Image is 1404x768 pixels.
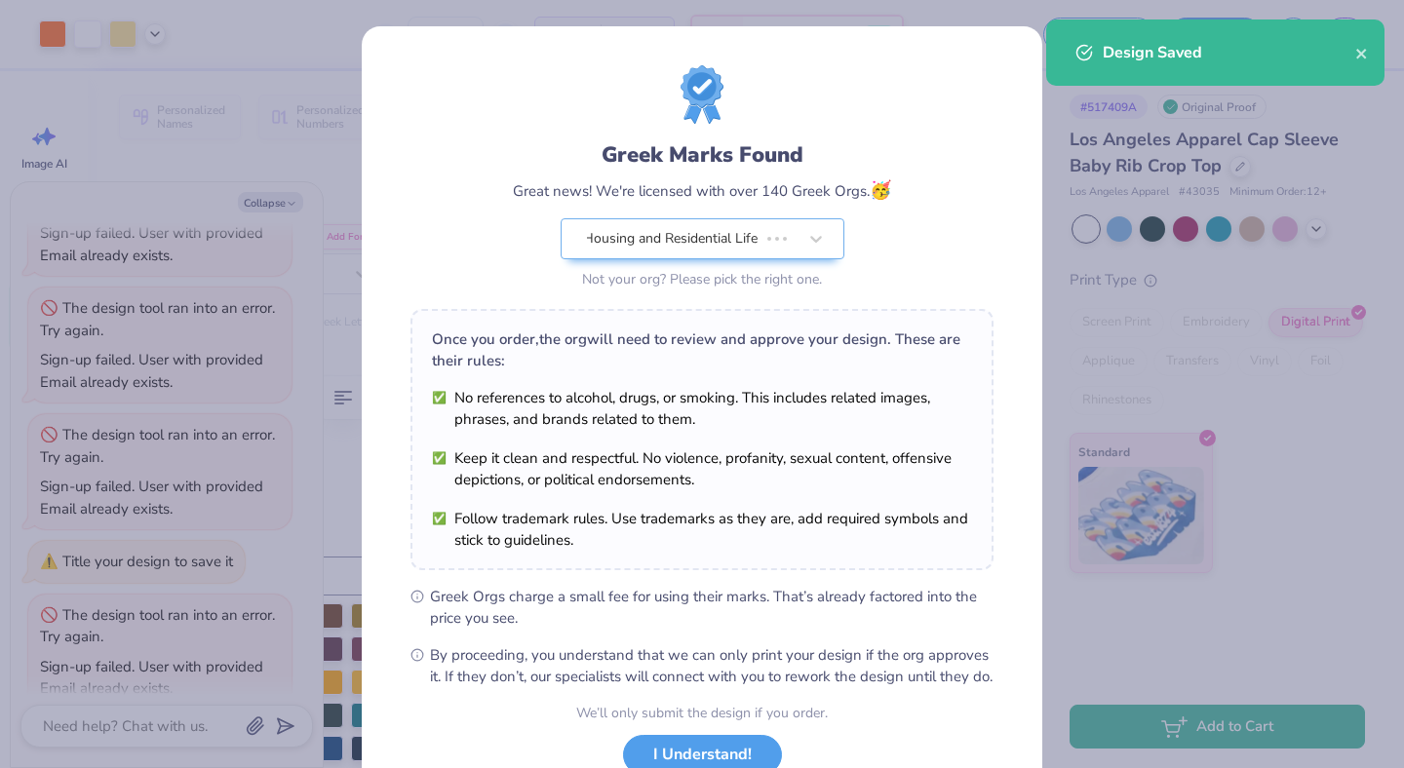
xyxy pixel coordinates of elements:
div: Greek Marks Found [602,139,803,171]
img: License badge [681,65,723,124]
li: Follow trademark rules. Use trademarks as they are, add required symbols and stick to guidelines. [432,508,972,551]
div: We’ll only submit the design if you order. [576,703,828,723]
span: Greek Orgs charge a small fee for using their marks. That’s already factored into the price you see. [430,586,994,629]
div: Not your org? Please pick the right one. [561,269,844,289]
div: Great news! We're licensed with over 140 Greek Orgs. [513,177,891,204]
li: No references to alcohol, drugs, or smoking. This includes related images, phrases, and brands re... [432,387,972,430]
div: Once you order, the org will need to review and approve your design. These are their rules: [432,328,972,371]
span: 🥳 [870,178,891,202]
div: Design Saved [1103,41,1355,64]
span: By proceeding, you understand that we can only print your design if the org approves it. If they ... [430,644,994,687]
li: Keep it clean and respectful. No violence, profanity, sexual content, offensive depictions, or po... [432,447,972,490]
button: close [1355,41,1369,64]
